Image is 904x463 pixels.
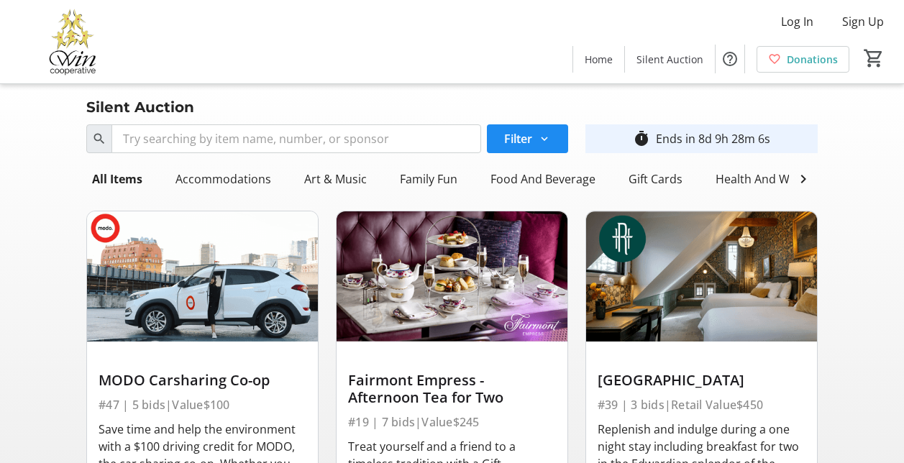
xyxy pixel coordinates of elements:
button: Help [716,45,744,73]
div: Ends in 8d 9h 28m 6s [656,130,770,147]
div: Silent Auction [78,96,203,119]
span: Home [585,52,613,67]
span: Donations [787,52,838,67]
div: All Items [86,165,148,193]
a: Silent Auction [625,46,715,73]
button: Cart [861,45,887,71]
div: #19 | 7 bids | Value $245 [348,412,556,432]
div: Fairmont Empress - Afternoon Tea for Two [348,372,556,406]
div: [GEOGRAPHIC_DATA] [598,372,805,389]
span: Sign Up [842,13,884,30]
div: #47 | 5 bids | Value $100 [99,395,306,415]
mat-icon: timer_outline [633,130,650,147]
img: Fairmont Empress - Afternoon Tea for Two [337,211,567,341]
button: Sign Up [831,10,895,33]
button: Filter [487,124,568,153]
div: Family Fun [394,165,463,193]
div: #39 | 3 bids | Retail Value $450 [598,395,805,415]
a: Donations [757,46,849,73]
div: Gift Cards [623,165,688,193]
div: Food And Beverage [485,165,601,193]
span: Silent Auction [636,52,703,67]
img: Rosemead House Hotel [586,211,817,341]
a: Home [573,46,624,73]
img: MODO Carsharing Co-op [87,211,318,341]
div: Art & Music [298,165,373,193]
button: Log In [770,10,825,33]
img: Victoria Women In Need Community Cooperative's Logo [9,6,137,78]
div: Health And Wellness [710,165,833,193]
span: Log In [781,13,813,30]
div: MODO Carsharing Co-op [99,372,306,389]
span: Filter [504,130,532,147]
input: Try searching by item name, number, or sponsor [111,124,481,153]
div: Accommodations [170,165,277,193]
